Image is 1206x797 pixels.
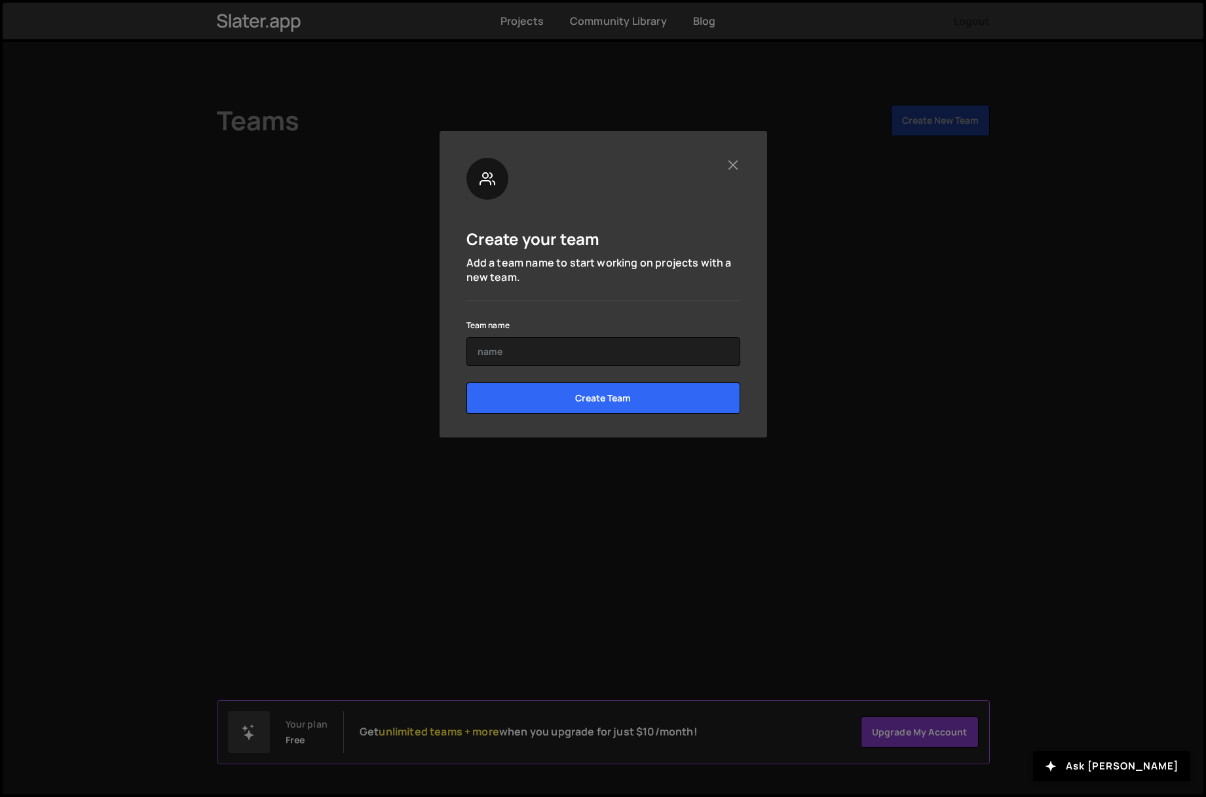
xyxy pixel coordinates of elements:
h5: Create your team [466,229,600,249]
button: Close [726,158,740,172]
button: Ask [PERSON_NAME] [1033,751,1190,781]
input: name [466,337,740,366]
p: Add a team name to start working on projects with a new team. [466,255,740,285]
label: Team name [466,319,510,332]
input: Create Team [466,382,740,414]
